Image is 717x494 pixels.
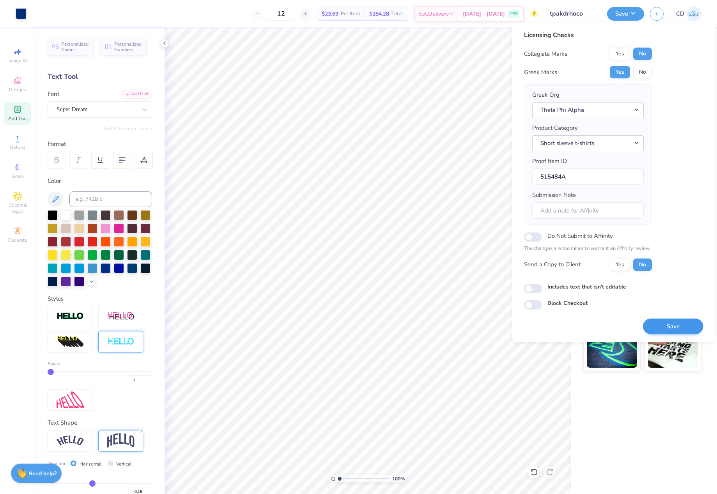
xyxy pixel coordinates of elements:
img: Negative Space [107,337,135,346]
span: Personalized Names [61,41,89,52]
div: Licensing Checks [524,30,652,40]
span: Per Item [341,10,360,18]
label: Font [48,90,59,99]
button: Yes [610,66,630,78]
img: Water based Ink [648,329,698,368]
div: Text Shape [48,418,152,427]
div: Styles [48,294,152,303]
label: Proof Item ID [532,157,567,166]
button: No [633,48,652,60]
button: Yes [610,48,630,60]
input: e.g. 7428 c [69,191,152,207]
span: Total [391,10,403,18]
span: $284.28 [369,10,389,18]
strong: Need help? [28,470,57,477]
span: Upload [10,144,25,151]
p: The changes are too minor to warrant an Affinity review. [524,245,652,253]
span: Add Text [8,115,27,122]
span: Space [48,360,60,367]
button: No [633,259,652,271]
img: Stroke [57,312,84,321]
input: – – [266,7,296,21]
span: Decorate [8,237,27,243]
img: Free Distort [57,391,84,408]
span: Designs [9,87,26,93]
label: Submission Note [532,191,576,200]
div: Collegiate Marks [524,50,567,58]
div: Text Tool [48,71,152,82]
img: Arch [107,433,135,448]
button: Theta Phi Alpha [532,102,644,118]
span: Greek [12,173,24,179]
label: Do Not Submit to Affinity [547,231,613,241]
span: [DATE] - [DATE] [463,10,505,18]
img: Arc [57,436,84,446]
span: Image AI [9,58,27,64]
input: Untitled Design [544,6,601,21]
button: No [633,66,652,78]
a: CD [676,6,701,21]
span: $23.69 [322,10,338,18]
span: CD [676,9,684,18]
button: Yes [610,259,630,271]
span: 100 % [392,475,405,482]
label: Includes text that isn't editable [547,283,626,291]
img: 3d Illusion [57,336,84,348]
div: Send a Copy to Client [524,260,581,269]
span: FREE [510,11,518,16]
button: Save [607,7,644,21]
button: Switch to Greek Letters [103,126,152,132]
div: Format [48,140,153,149]
label: Block Checkout [547,299,588,307]
input: Add a note for Affinity [532,202,644,219]
span: Clipart & logos [4,202,31,214]
button: Save [643,319,703,335]
img: Cedric Diasanta [686,6,701,21]
label: Greek Org [532,90,559,99]
span: Est. Delivery [419,10,449,18]
span: Direction [48,460,67,467]
label: Horizontal [80,460,102,467]
label: Product Category [532,124,578,133]
div: Add Font [121,90,152,99]
label: Vertical [116,460,132,467]
img: Shadow [107,312,135,321]
div: Color [48,177,152,186]
span: Personalized Numbers [114,41,142,52]
div: Greek Marks [524,68,557,77]
button: Short sleeve t-shirts [532,135,644,151]
img: Glow in the Dark Ink [587,329,637,368]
